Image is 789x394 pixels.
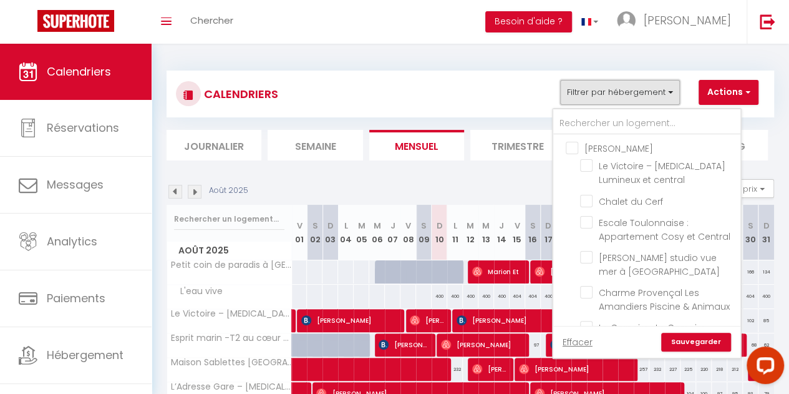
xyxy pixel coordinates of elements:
[525,285,541,308] div: 404
[530,220,536,232] abbr: S
[712,358,727,381] div: 218
[644,12,731,28] span: [PERSON_NAME]
[405,220,411,232] abbr: V
[432,285,447,308] div: 400
[463,285,478,308] div: 400
[510,285,525,308] div: 404
[169,285,226,298] span: L'eau vive
[760,14,775,29] img: logout
[169,333,294,343] span: Esprit marin -T2 au cœur de [GEOGRAPHIC_DATA]
[649,358,665,381] div: 232
[634,358,649,381] div: 257
[167,242,291,260] span: Août 2025
[385,205,400,260] th: 07
[485,11,572,32] button: Besoin d'aide ?
[699,80,758,105] button: Actions
[174,208,284,230] input: Rechercher un logement...
[665,358,680,381] div: 227
[47,177,104,192] span: Messages
[552,108,742,359] div: Filtrer par hébergement
[541,205,556,260] th: 17
[737,342,789,394] iframe: LiveChat chat widget
[758,260,774,283] div: 134
[338,205,354,260] th: 04
[560,80,680,105] button: Filtrer par hébergement
[519,357,629,381] span: [PERSON_NAME]
[47,347,123,363] span: Hébergement
[617,11,636,30] img: ...
[47,120,119,135] span: Réservations
[447,205,463,260] th: 11
[525,333,541,357] div: 97
[494,285,510,308] div: 400
[421,220,427,232] abbr: S
[727,358,743,381] div: 212
[47,290,105,306] span: Paiements
[472,260,522,283] span: Marion Et
[209,185,248,197] p: Août 2025
[292,205,307,260] th: 01
[758,205,774,260] th: 31
[758,309,774,332] div: 85
[696,358,712,381] div: 220
[167,130,261,160] li: Journalier
[369,205,385,260] th: 06
[472,357,507,381] span: [PERSON_NAME]
[201,80,278,108] h3: CALENDRIERS
[545,220,551,232] abbr: D
[416,205,432,260] th: 09
[482,220,490,232] abbr: M
[467,220,474,232] abbr: M
[515,220,520,232] abbr: V
[190,14,233,27] span: Chercher
[432,205,447,260] th: 10
[379,333,428,357] span: [PERSON_NAME]
[374,220,381,232] abbr: M
[47,234,97,249] span: Analytics
[400,205,416,260] th: 08
[169,260,294,270] span: Petit coin de paradis à [GEOGRAPHIC_DATA]
[447,285,463,308] div: 400
[743,333,758,357] div: 68
[661,333,731,352] a: Sauvegarder
[478,205,494,260] th: 13
[312,220,317,232] abbr: S
[563,335,593,349] a: Effacer
[327,220,334,232] abbr: D
[301,308,396,332] span: [PERSON_NAME]
[37,10,114,32] img: Super Booking
[743,285,758,308] div: 404
[169,358,294,367] span: Maison Sablettes [GEOGRAPHIC_DATA]
[748,220,753,232] abbr: S
[47,64,111,79] span: Calendriers
[322,205,338,260] th: 03
[410,308,445,332] span: [PERSON_NAME]
[525,205,541,260] th: 16
[763,220,770,232] abbr: D
[680,358,696,381] div: 225
[470,130,565,160] li: Trimestre
[453,220,457,232] abbr: L
[550,333,615,357] span: [PERSON_NAME]
[553,112,740,135] input: Rechercher un logement...
[599,217,730,243] span: Escale Toulonnaise : Appartement Cosy et Central
[499,220,504,232] abbr: J
[758,285,774,308] div: 400
[494,205,510,260] th: 14
[296,220,302,232] abbr: V
[541,285,556,308] div: 400
[599,287,730,313] span: Charme Provençal Les Amandiers Piscine & Animaux
[599,160,725,186] span: Le Victoire – [MEDICAL_DATA] Lumineux et central
[457,308,596,332] span: [PERSON_NAME]
[354,205,369,260] th: 05
[268,130,362,160] li: Semaine
[510,205,525,260] th: 15
[743,260,758,283] div: 166
[369,130,464,160] li: Mensuel
[535,260,554,283] span: [PERSON_NAME]
[441,333,521,357] span: [PERSON_NAME]
[743,205,758,260] th: 30
[599,252,720,278] span: [PERSON_NAME] studio vue mer à [GEOGRAPHIC_DATA]
[169,382,294,392] span: L’Adresse Gare – [MEDICAL_DATA] lumineux et central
